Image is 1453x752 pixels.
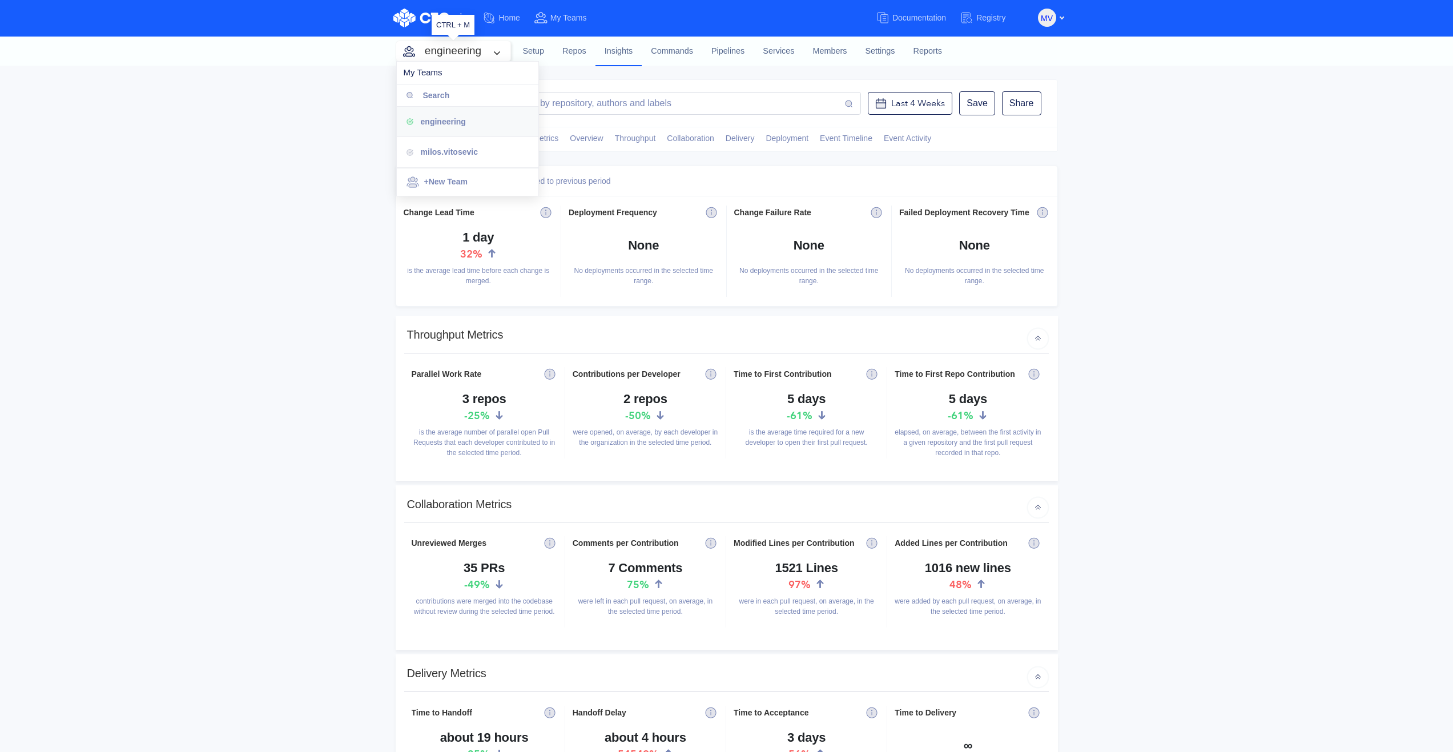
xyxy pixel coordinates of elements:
span: milos.vitosevic [421,147,478,156]
a: Setup [514,36,554,67]
div: Contributions per Developer [573,368,704,380]
div: Change Lead Time [404,207,540,219]
div: Unreviewed Merges [412,537,543,549]
h3: Delivery Metrics [407,665,486,681]
div: Time to Acceptance [734,707,865,719]
div: No deployments occurred in the selected time range. [734,263,884,286]
a: Home [482,7,534,29]
h4: 5 days [895,390,1041,408]
div: CTRL + M [432,15,474,35]
div: is the average lead time before each change is merged. [404,263,554,286]
h4: 3 repos [412,390,557,408]
h4: 2 repos [573,390,718,408]
h4: 1521 Lines [734,559,879,577]
div: Filter by repository, authors and labels [513,96,671,110]
div: Time to Handoff [412,707,543,719]
div: Added Lines per Contribution [895,537,1027,549]
span: -25 % [464,409,490,423]
h4: None [569,228,719,263]
span: Home [499,13,520,22]
div: were left in each pull request, on average, in the selected time period. [573,593,718,617]
span: Collaboration [667,132,714,144]
h4: 1 day [404,228,554,247]
span: All Metrics [522,132,559,144]
button: Save [959,91,995,115]
span: -49 % [464,578,490,592]
h4: None [899,228,1050,263]
button: MV [1038,9,1056,27]
span: 32 % [460,247,482,262]
img: arrow_icon_up.svg [1027,327,1049,350]
h4: about 4 hours [573,729,718,747]
span: Overview [570,132,603,144]
a: Members [804,36,856,67]
div: elapsed, on average, between the first activity in a given repository and the first pull request ... [895,424,1041,458]
a: Commands [642,36,702,67]
div: were added by each pull request, on average, in the selected time period. [895,593,1041,617]
div: Modified Lines per Contribution [734,537,865,549]
img: arrow_icon_up.svg [1027,496,1049,519]
span: Documentation [892,13,946,22]
a: Registry [960,7,1019,29]
button: Share [1002,91,1041,115]
img: CTO.ai Logo [393,9,462,27]
a: Pipelines [702,36,754,67]
h3: Collaboration Metrics [407,496,512,512]
a: Documentation [876,7,960,29]
button: Last 4 Weeks [868,92,952,115]
a: Reports [904,36,951,67]
h3: Throughput Metrics [407,327,504,343]
div: is the average number of parallel open Pull Requests that each developer contributed to in the se... [412,424,557,458]
button: engineering [396,41,510,61]
div: Time to Delivery [895,707,1027,719]
div: Comments per Contribution [573,537,704,549]
span: 48 % [949,578,972,592]
span: MV [1041,9,1053,27]
span: Registry [976,13,1005,22]
input: Search [423,85,532,106]
a: Repos [553,36,595,67]
span: -61 % [787,409,812,423]
img: arrow_icon_up.svg [1027,666,1049,689]
h4: 35 PRs [412,559,557,577]
h4: None [734,228,884,263]
div: My Teams [397,62,538,85]
div: Time to First Contribution [734,368,865,380]
span: 75 % [627,578,649,592]
div: Handoff Delay [573,707,704,719]
div: Change Failure Rate [734,207,870,219]
h4: 7 Comments [573,559,718,577]
span: +New Team [424,177,468,186]
div: No deployments occurred in the selected time range. [569,263,719,286]
span: Event Timeline [820,132,872,144]
div: is the average time required for a new developer to open their first pull request. [734,424,879,448]
span: My Teams [550,13,587,22]
span: engineering [421,117,466,126]
div: Deployment Frequency [569,207,705,219]
div: were opened, on average, by each developer in the organization in the selected time period. [573,424,718,448]
a: Services [754,36,803,67]
span: Throughput [615,132,656,144]
div: were in each pull request, on average, in the selected time period. [734,593,879,617]
span: 97 % [788,578,811,592]
h4: 5 days [734,390,879,408]
a: Insights [595,36,642,66]
span: Delivery [726,132,755,144]
h4: 1016 new lines [895,559,1041,577]
h4: about 19 hours [412,729,557,747]
h4: 3 days [734,729,879,747]
div: contributions were merged into the codebase without review during the selected time period. [412,593,557,617]
div: Parallel Work Rate [412,368,543,380]
span: -61 % [948,409,973,423]
span: Deployment [766,132,808,144]
span: -50 % [625,409,651,423]
div: Failed Deployment Recovery Time [899,207,1036,219]
a: Settings [856,36,904,67]
a: My Teams [534,7,601,29]
span: Event Activity [884,132,931,144]
div: No deployments occurred in the selected time range. [899,263,1050,286]
div: Time to First Repo Contribution [895,368,1027,380]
